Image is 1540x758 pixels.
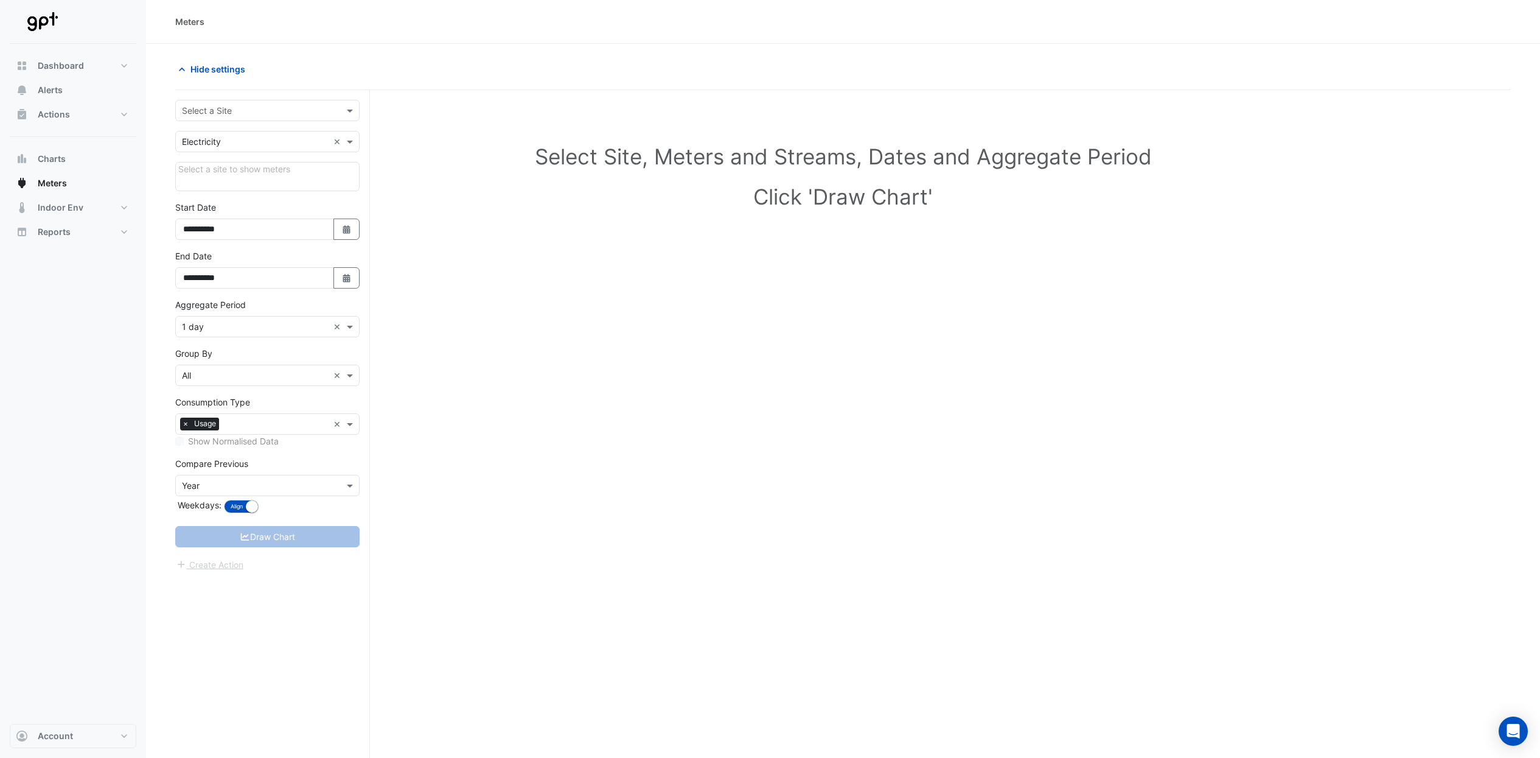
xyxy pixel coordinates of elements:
[16,202,28,214] app-icon: Indoor Env
[10,147,136,171] button: Charts
[38,108,70,121] span: Actions
[175,298,246,311] label: Aggregate Period
[10,54,136,78] button: Dashboard
[10,171,136,195] button: Meters
[175,347,212,360] label: Group By
[38,226,71,238] span: Reports
[16,153,28,165] app-icon: Charts
[175,558,244,569] app-escalated-ticket-create-button: Please correct errors first
[333,418,344,430] span: Clear
[10,724,136,748] button: Account
[341,273,352,283] fa-icon: Select Date
[10,220,136,244] button: Reports
[333,369,344,382] span: Clear
[175,201,216,214] label: Start Date
[180,418,191,430] span: ×
[333,135,344,148] span: Clear
[38,202,83,214] span: Indoor Env
[15,10,69,34] img: Company Logo
[38,84,63,96] span: Alerts
[195,144,1491,169] h1: Select Site, Meters and Streams, Dates and Aggregate Period
[38,730,73,742] span: Account
[175,457,248,470] label: Compare Previous
[175,15,204,28] div: Meters
[175,499,221,511] label: Weekdays:
[175,250,212,262] label: End Date
[195,184,1491,209] h1: Click 'Draw Chart'
[341,224,352,234] fa-icon: Select Date
[38,177,67,189] span: Meters
[188,435,279,447] label: Show Normalised Data
[10,78,136,102] button: Alerts
[10,102,136,127] button: Actions
[38,153,66,165] span: Charts
[16,177,28,189] app-icon: Meters
[16,84,28,96] app-icon: Alerts
[38,60,84,72] span: Dashboard
[16,60,28,72] app-icon: Dashboard
[175,162,360,191] div: Click Update or Cancel in Details panel
[10,195,136,220] button: Indoor Env
[1499,717,1528,746] div: Open Intercom Messenger
[175,435,360,447] div: Select meters or streams to enable normalisation
[175,396,250,409] label: Consumption Type
[16,226,28,238] app-icon: Reports
[16,108,28,121] app-icon: Actions
[190,63,245,75] span: Hide settings
[175,58,253,80] button: Hide settings
[333,320,344,333] span: Clear
[191,418,219,430] span: Usage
